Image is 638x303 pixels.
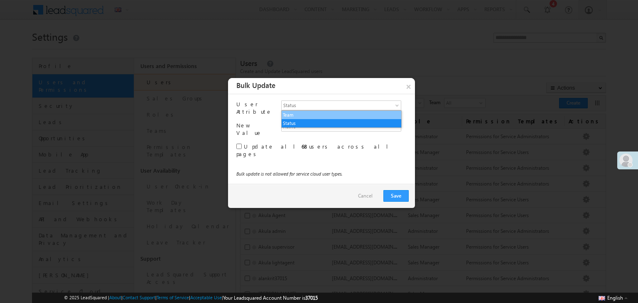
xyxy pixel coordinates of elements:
span: © 2025 LeadSquared | | | | | [64,294,318,302]
div: User Attribute [236,100,277,115]
li: Status [282,119,401,127]
div: New Value [236,122,277,137]
span: 37015 [305,295,318,301]
button: × [402,78,415,94]
li: Team [282,111,401,119]
span: Bulk update is not allowed for service cloud user types. [236,170,342,178]
a: Terms of Service [157,295,189,300]
b: 68 [302,143,309,150]
button: Save [383,190,409,202]
span: Bulk Update [234,78,277,92]
div: Update all users across all pages [234,137,411,158]
button: English [596,293,630,303]
span: select [395,103,402,108]
span: Your Leadsquared Account Number is [223,295,318,301]
span: Status [282,101,394,109]
a: Cancel [358,192,377,200]
a: Contact Support [123,295,155,300]
a: About [109,295,121,300]
span: English [607,295,623,301]
a: Acceptable Use [190,295,222,300]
